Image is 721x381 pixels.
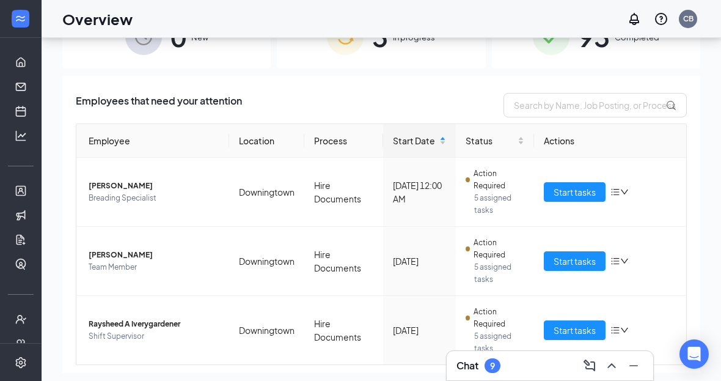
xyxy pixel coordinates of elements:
[89,192,219,204] span: Breading Specialist
[304,158,383,227] td: Hire Documents
[604,358,619,373] svg: ChevronUp
[76,93,242,117] span: Employees that need your attention
[393,179,446,205] div: [DATE] 12:00 AM
[393,254,446,268] div: [DATE]
[456,359,478,372] h3: Chat
[89,318,219,330] span: Raysheed A Iverygardener
[627,12,642,26] svg: Notifications
[626,358,641,373] svg: Minimize
[62,9,133,29] h1: Overview
[474,168,524,192] span: Action Required
[89,180,219,192] span: [PERSON_NAME]
[76,124,229,158] th: Employee
[610,187,620,197] span: bars
[474,237,524,261] span: Action Required
[554,324,596,337] span: Start tasks
[620,257,629,265] span: down
[304,124,383,158] th: Process
[229,296,304,364] td: Downingtown
[610,256,620,266] span: bars
[89,330,219,342] span: Shift Supervisor
[544,182,606,202] button: Start tasks
[679,339,709,369] div: Open Intercom Messenger
[304,296,383,364] td: Hire Documents
[602,356,621,375] button: ChevronUp
[544,251,606,271] button: Start tasks
[554,185,596,199] span: Start tasks
[474,192,524,216] span: 5 assigned tasks
[620,326,629,335] span: down
[683,13,694,24] div: CB
[534,124,687,158] th: Actions
[466,134,515,147] span: Status
[89,249,219,261] span: [PERSON_NAME]
[456,124,534,158] th: Status
[624,356,643,375] button: Minimize
[229,227,304,296] td: Downingtown
[89,261,219,273] span: Team Member
[15,313,27,325] svg: UserCheck
[14,12,26,24] svg: WorkstreamLogo
[490,361,495,371] div: 9
[503,93,687,117] input: Search by Name, Job Posting, or Process
[580,356,599,375] button: ComposeMessage
[654,12,668,26] svg: QuestionInfo
[304,227,383,296] td: Hire Documents
[554,254,596,268] span: Start tasks
[393,324,446,337] div: [DATE]
[229,158,304,227] td: Downingtown
[15,130,27,142] svg: Analysis
[474,306,524,330] span: Action Required
[582,358,597,373] svg: ComposeMessage
[620,188,629,196] span: down
[229,124,304,158] th: Location
[15,357,27,369] svg: Settings
[474,330,524,355] span: 5 assigned tasks
[544,320,606,340] button: Start tasks
[393,134,437,147] span: Start Date
[610,325,620,335] span: bars
[474,261,524,286] span: 5 assigned tasks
